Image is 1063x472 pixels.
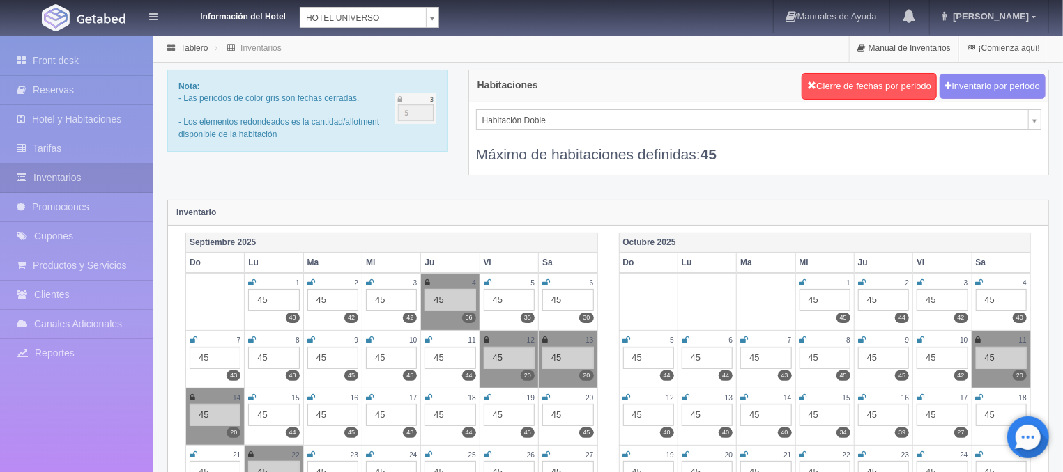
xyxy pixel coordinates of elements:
[542,347,593,369] div: 45
[181,43,208,53] a: Tablero
[901,451,909,459] small: 23
[186,253,245,273] th: Do
[843,451,850,459] small: 22
[227,427,240,438] label: 20
[476,130,1041,164] div: Máximo de habitaciones definidas:
[1023,279,1027,287] small: 4
[778,427,792,438] label: 40
[190,404,240,426] div: 45
[619,253,678,273] th: Do
[795,253,854,273] th: Mi
[783,394,791,402] small: 14
[964,279,968,287] small: 3
[972,253,1030,273] th: Sa
[527,451,535,459] small: 26
[670,336,674,344] small: 5
[233,451,240,459] small: 21
[344,427,358,438] label: 45
[186,233,598,253] th: Septiembre 2025
[245,253,303,273] th: Lu
[174,7,286,23] dt: Información del Hotel
[286,427,300,438] label: 44
[913,253,972,273] th: Vi
[725,394,733,402] small: 13
[178,81,200,91] b: Nota:
[300,7,439,28] a: HOTEL UNIVERSO
[476,109,1041,130] a: Habitación Doble
[729,336,733,344] small: 6
[307,404,358,426] div: 45
[940,74,1046,100] button: Inventario por periodo
[666,394,674,402] small: 12
[307,289,358,311] div: 45
[783,451,791,459] small: 21
[403,427,417,438] label: 43
[286,313,300,323] label: 43
[954,427,968,438] label: 27
[954,313,968,323] label: 42
[527,336,535,344] small: 12
[836,313,850,323] label: 45
[395,93,436,124] img: cutoff.png
[233,394,240,402] small: 14
[484,347,535,369] div: 45
[802,73,937,100] button: Cierre de fechas por periodo
[413,279,418,287] small: 3
[660,427,674,438] label: 40
[42,4,70,31] img: Getabed
[623,404,674,426] div: 45
[949,11,1029,22] span: [PERSON_NAME]
[240,43,282,53] a: Inventarios
[1013,370,1027,381] label: 20
[579,427,593,438] label: 45
[409,451,417,459] small: 24
[421,253,480,273] th: Ju
[468,451,475,459] small: 25
[462,313,476,323] label: 36
[737,253,795,273] th: Ma
[740,404,791,426] div: 45
[976,289,1027,311] div: 45
[895,313,909,323] label: 44
[296,336,300,344] small: 8
[858,347,909,369] div: 45
[800,347,850,369] div: 45
[462,370,476,381] label: 44
[719,427,733,438] label: 40
[403,370,417,381] label: 45
[227,370,240,381] label: 43
[619,233,1031,253] th: Octubre 2025
[468,336,475,344] small: 11
[248,404,299,426] div: 45
[586,451,593,459] small: 27
[836,427,850,438] label: 34
[1013,313,1027,323] label: 40
[976,404,1027,426] div: 45
[960,394,968,402] small: 17
[354,336,358,344] small: 9
[959,35,1048,62] a: ¡Comienza aquí!
[836,370,850,381] label: 45
[854,253,912,273] th: Ju
[482,110,1023,131] span: Habitación Doble
[354,279,358,287] small: 2
[701,146,717,162] b: 45
[901,394,909,402] small: 16
[425,347,475,369] div: 45
[542,404,593,426] div: 45
[344,370,358,381] label: 45
[917,347,968,369] div: 45
[484,289,535,311] div: 45
[858,404,909,426] div: 45
[905,336,910,344] small: 9
[586,394,593,402] small: 20
[425,404,475,426] div: 45
[530,279,535,287] small: 5
[917,289,968,311] div: 45
[895,427,909,438] label: 39
[539,253,597,273] th: Sa
[660,370,674,381] label: 44
[366,347,417,369] div: 45
[366,404,417,426] div: 45
[472,279,476,287] small: 4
